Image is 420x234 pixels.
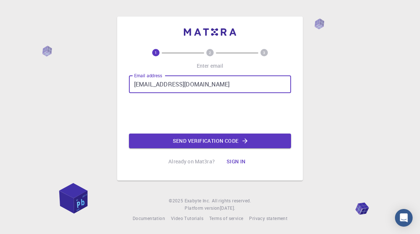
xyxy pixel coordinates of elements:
a: Documentation [133,215,165,222]
p: Already on Mat3ra? [168,158,215,165]
a: Privacy statement [249,215,287,222]
span: Documentation [133,215,165,221]
a: [DATE]. [220,205,235,212]
a: Terms of service [209,215,243,222]
span: All rights reserved. [212,197,251,205]
span: Video Tutorials [171,215,203,221]
span: Exabyte Inc. [185,198,210,203]
iframe: reCAPTCHA [154,99,266,128]
label: Email address [134,72,162,79]
a: Video Tutorials [171,215,203,222]
span: [DATE] . [220,205,235,211]
button: Sign in [221,154,252,169]
span: Privacy statement [249,215,287,221]
text: 2 [209,50,211,55]
button: Send verification code [129,134,291,148]
span: Terms of service [209,215,243,221]
p: Enter email [197,62,224,70]
a: Exabyte Inc. [185,197,210,205]
div: Open Intercom Messenger [395,209,413,227]
text: 1 [155,50,157,55]
span: Platform version [185,205,220,212]
span: © 2025 [169,197,184,205]
text: 3 [263,50,265,55]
